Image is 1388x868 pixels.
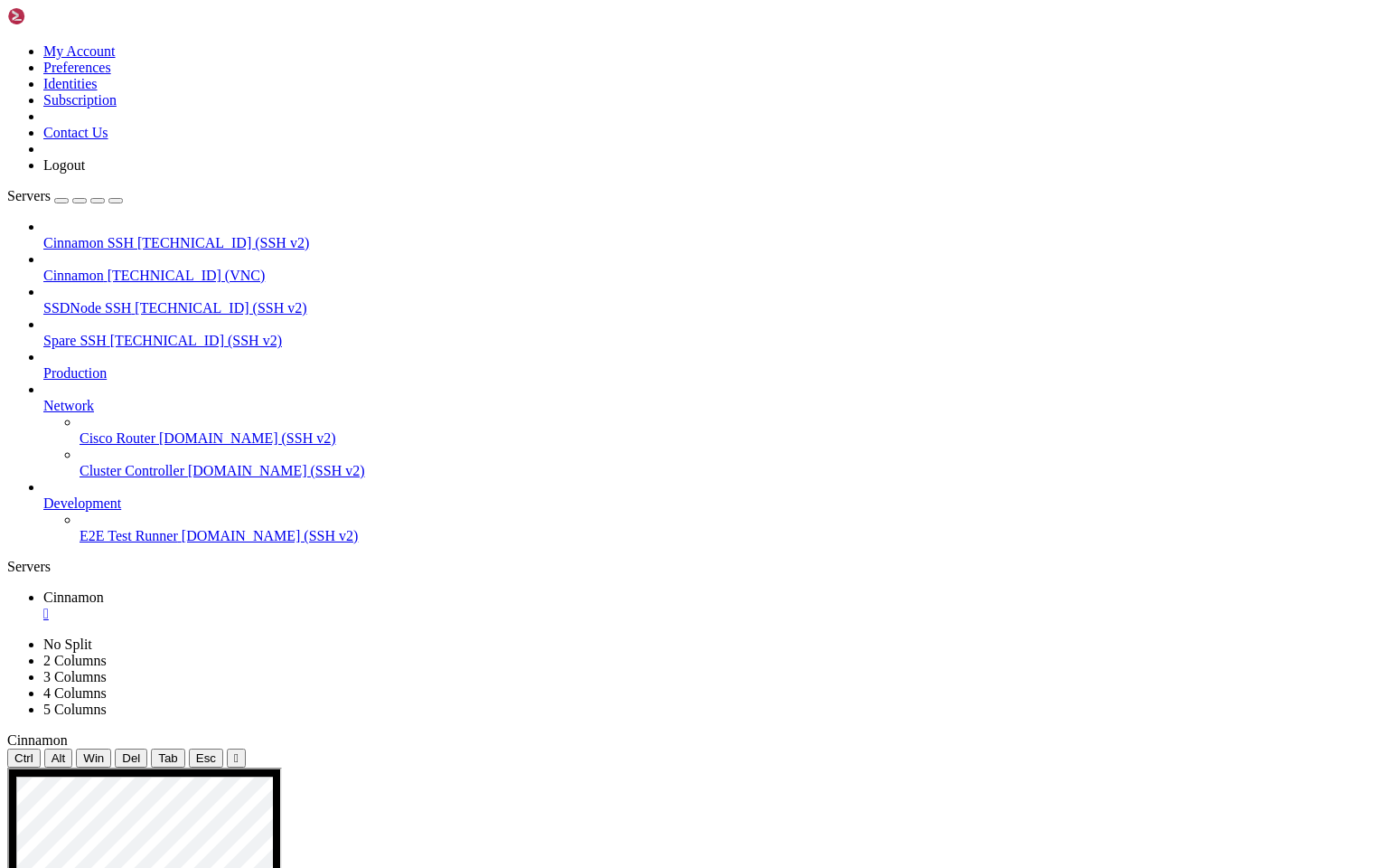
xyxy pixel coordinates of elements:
[43,365,107,381] span: Production
[43,219,1381,251] li: Cinnamon SSH [TECHNICAL_ID] (SSH v2)
[43,479,1381,544] li: Development
[188,463,365,478] span: [DOMAIN_NAME] (SSH v2)
[80,430,155,446] span: Cisco Router
[52,751,66,765] span: Alt
[43,300,1381,316] a: SSDNode SSH [TECHNICAL_ID] (SSH v2)
[43,685,107,701] a: 4 Columns
[43,251,1381,284] li: Cinnamon [TECHNICAL_ID] (VNC)
[189,749,223,768] button: Esc
[43,333,1381,349] a: Spare SSH [TECHNICAL_ID] (SSH v2)
[43,590,1381,622] a: Cinnamon
[43,653,107,668] a: 2 Columns
[43,43,116,59] a: My Account
[43,235,134,250] span: Cinnamon SSH
[14,751,33,765] span: Ctrl
[80,463,1381,479] a: Cluster Controller [DOMAIN_NAME] (SSH v2)
[80,414,1381,447] li: Cisco Router [DOMAIN_NAME] (SSH v2)
[182,528,359,543] span: [DOMAIN_NAME] (SSH v2)
[80,463,184,478] span: Cluster Controller
[43,76,98,91] a: Identities
[80,528,178,543] span: E2E Test Runner
[7,559,1381,575] div: Servers
[43,590,104,605] span: Cinnamon
[137,235,309,250] span: [TECHNICAL_ID] (SSH v2)
[44,749,73,768] button: Alt
[43,268,104,283] span: Cinnamon
[43,349,1381,382] li: Production
[122,751,140,765] span: Del
[43,300,131,316] span: SSDNode SSH
[227,749,246,768] button: 
[43,495,121,511] span: Development
[43,495,1381,512] a: Development
[158,751,178,765] span: Tab
[115,749,147,768] button: Del
[159,430,336,446] span: [DOMAIN_NAME] (SSH v2)
[43,702,107,717] a: 5 Columns
[7,7,111,25] img: Shellngn
[43,157,85,173] a: Logout
[234,751,239,765] div: 
[43,316,1381,349] li: Spare SSH [TECHNICAL_ID] (SSH v2)
[43,125,108,140] a: Contact Us
[43,235,1381,251] a: Cinnamon SSH [TECHNICAL_ID] (SSH v2)
[43,92,117,108] a: Subscription
[80,512,1381,544] li: E2E Test Runner [DOMAIN_NAME] (SSH v2)
[7,188,51,203] span: Servers
[43,365,1381,382] a: Production
[76,749,111,768] button: Win
[83,751,104,765] span: Win
[108,268,266,283] span: [TECHNICAL_ID] (VNC)
[43,284,1381,316] li: SSDNode SSH [TECHNICAL_ID] (SSH v2)
[43,398,94,413] span: Network
[80,430,1381,447] a: Cisco Router [DOMAIN_NAME] (SSH v2)
[43,669,107,684] a: 3 Columns
[43,398,1381,414] a: Network
[110,333,282,348] span: [TECHNICAL_ID] (SSH v2)
[196,751,216,765] span: Esc
[43,382,1381,479] li: Network
[135,300,306,316] span: [TECHNICAL_ID] (SSH v2)
[7,749,41,768] button: Ctrl
[43,637,92,652] a: No Split
[80,528,1381,544] a: E2E Test Runner [DOMAIN_NAME] (SSH v2)
[7,188,123,203] a: Servers
[43,268,1381,284] a: Cinnamon [TECHNICAL_ID] (VNC)
[43,606,1381,622] a: 
[43,333,107,348] span: Spare SSH
[7,732,68,748] span: Cinnamon
[80,447,1381,479] li: Cluster Controller [DOMAIN_NAME] (SSH v2)
[151,749,185,768] button: Tab
[43,60,111,75] a: Preferences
